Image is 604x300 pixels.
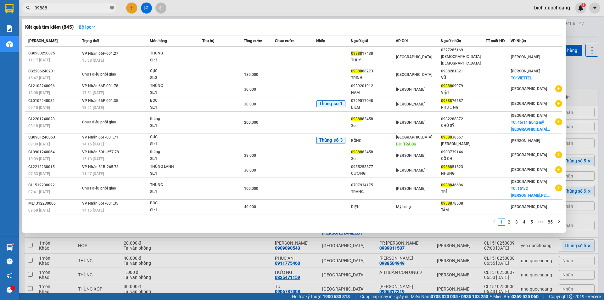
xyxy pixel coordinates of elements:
[528,218,535,225] a: 5
[441,183,452,187] span: 09888
[244,120,258,125] span: 200.000
[244,72,258,77] span: 180.000
[82,185,129,192] div: Chưa điều phối giao
[396,120,425,125] span: [PERSON_NAME]
[150,97,197,104] div: BỌC
[486,39,505,43] span: TT xuất HĐ
[351,57,395,64] div: THỦY
[511,101,547,106] span: [GEOGRAPHIC_DATA]
[441,116,485,122] div: 0982288872
[110,5,114,11] span: close-circle
[396,153,425,158] span: [PERSON_NAME]
[150,57,197,64] div: SL: 3
[5,5,69,13] div: [PERSON_NAME]
[557,220,561,224] span: right
[441,47,485,54] div: 0327285169
[535,218,545,226] span: •••
[498,218,505,226] li: 1
[6,41,13,48] img: warehouse-icon
[498,218,505,225] a: 1
[5,20,69,29] div: 0918611622
[150,116,197,122] div: thùng
[28,98,80,104] div: CL0102240082
[28,58,50,62] span: 11:17 [DATE]
[351,104,395,111] div: DIỄM
[150,89,197,96] div: SL: 1
[441,83,485,89] div: 09979
[244,205,256,209] span: 40.000
[351,204,395,210] div: DIỆU
[28,190,50,194] span: 07:41 [DATE]
[150,141,197,148] div: SL: 1
[441,99,452,103] span: 09888
[202,39,214,43] span: Thu hộ
[441,104,485,111] div: PHƯỢNG
[351,150,362,154] span: 09888
[351,117,362,121] span: 09888
[150,68,197,75] div: CỤC
[490,218,498,226] button: left
[150,75,197,82] div: SL: 3
[396,39,408,43] span: VP Gửi
[82,165,119,169] span: VP Nhận 51B-265.78
[5,6,15,13] span: Gửi:
[545,218,555,226] li: 85
[28,39,58,43] span: [PERSON_NAME]
[396,186,425,191] span: [PERSON_NAME]
[150,134,197,141] div: CỤC
[82,119,129,126] div: Chưa điều phối giao
[492,220,496,224] span: left
[28,172,50,176] span: 07:33 [DATE]
[28,157,50,161] span: 10:09 [DATE]
[28,116,80,122] div: CL2201240028
[5,4,14,14] img: logo-vxr
[351,69,362,73] span: 09888
[28,68,80,75] div: SG2206240231
[82,135,118,139] span: VP Nhận 66F-001.71
[351,39,368,43] span: Người gửi
[244,168,256,173] span: 30.000
[150,170,197,177] div: SL: 1
[351,75,395,81] div: TRINH
[35,4,109,11] input: Tìm tên, số ĐT hoặc mã đơn
[316,100,345,107] span: Thùng số 1
[441,39,461,43] span: Người nhận
[244,102,256,106] span: 30.000
[82,91,104,95] span: 17:51 [DATE]
[546,218,555,225] a: 85
[441,89,485,96] div: VIỆT
[82,142,104,146] span: 14:15 [DATE]
[351,189,395,195] div: TRANG
[441,207,485,213] div: TÂM
[396,135,432,139] span: [GEOGRAPHIC_DATA]
[82,201,118,206] span: VP Nhận 66F-001.35
[351,122,395,129] div: Sơn
[150,50,197,57] div: THÙNG
[351,164,395,170] div: 0985258877
[244,87,256,92] span: 30.000
[351,156,395,162] div: Sơn
[275,39,294,43] span: Chưa cước
[28,134,80,141] div: SG0901240063
[555,151,562,158] span: plus-circle
[82,150,119,154] span: VP Nhận 50H-257.78
[150,207,197,214] div: SL: 1
[74,27,137,36] div: 0932342349
[150,82,197,89] div: THÙNG
[28,83,80,89] div: CL2103240096
[82,172,104,176] span: 11:47 [DATE]
[441,98,485,104] div: 76687
[28,50,80,57] div: SG0903250075
[555,85,562,92] span: plus-circle
[441,68,485,75] div: 0988281821
[505,218,513,226] li: 2
[28,105,50,110] span: 09:10 [DATE]
[6,244,13,251] img: warehouse-icon
[441,164,485,170] div: 51523
[351,138,395,144] div: BÔNG
[28,149,80,156] div: CL0901240064
[441,200,485,207] div: 78508
[511,55,540,59] span: [PERSON_NAME]
[511,39,526,43] span: VP Nhận
[316,137,345,144] span: Thùng số 3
